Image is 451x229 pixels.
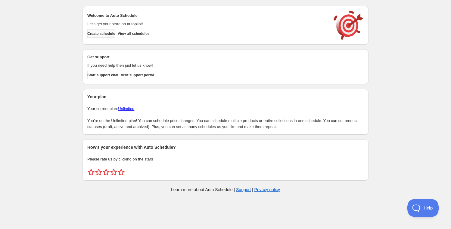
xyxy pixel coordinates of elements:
span: Create schedule [87,31,115,36]
p: Your current plan: [87,106,364,112]
h2: Get support [87,54,328,60]
span: Start support chat [87,73,118,78]
span: View all schedules [118,31,150,36]
a: Start support chat [87,71,118,79]
span: Visit support portal [121,73,154,78]
button: View all schedules [118,29,150,38]
h2: How's your experience with Auto Schedule? [87,144,364,150]
p: Let's get your store on autopilot! [87,21,328,27]
a: Unlimited [118,106,134,111]
a: Privacy policy [254,187,280,192]
p: You're on the Unlimited plan! You can schedule price changes. You can schedule multiple products ... [87,118,364,130]
iframe: Toggle Customer Support [407,199,439,217]
a: Visit support portal [121,71,154,79]
button: Create schedule [87,29,115,38]
h2: Welcome to Auto Schedule [87,13,328,19]
h2: Your plan [87,94,364,100]
p: If you need help then just let us know! [87,63,328,69]
p: Please rate us by clicking on the stars [87,156,364,162]
a: Support [236,187,251,192]
p: Learn more about Auto Schedule | | [171,187,280,193]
